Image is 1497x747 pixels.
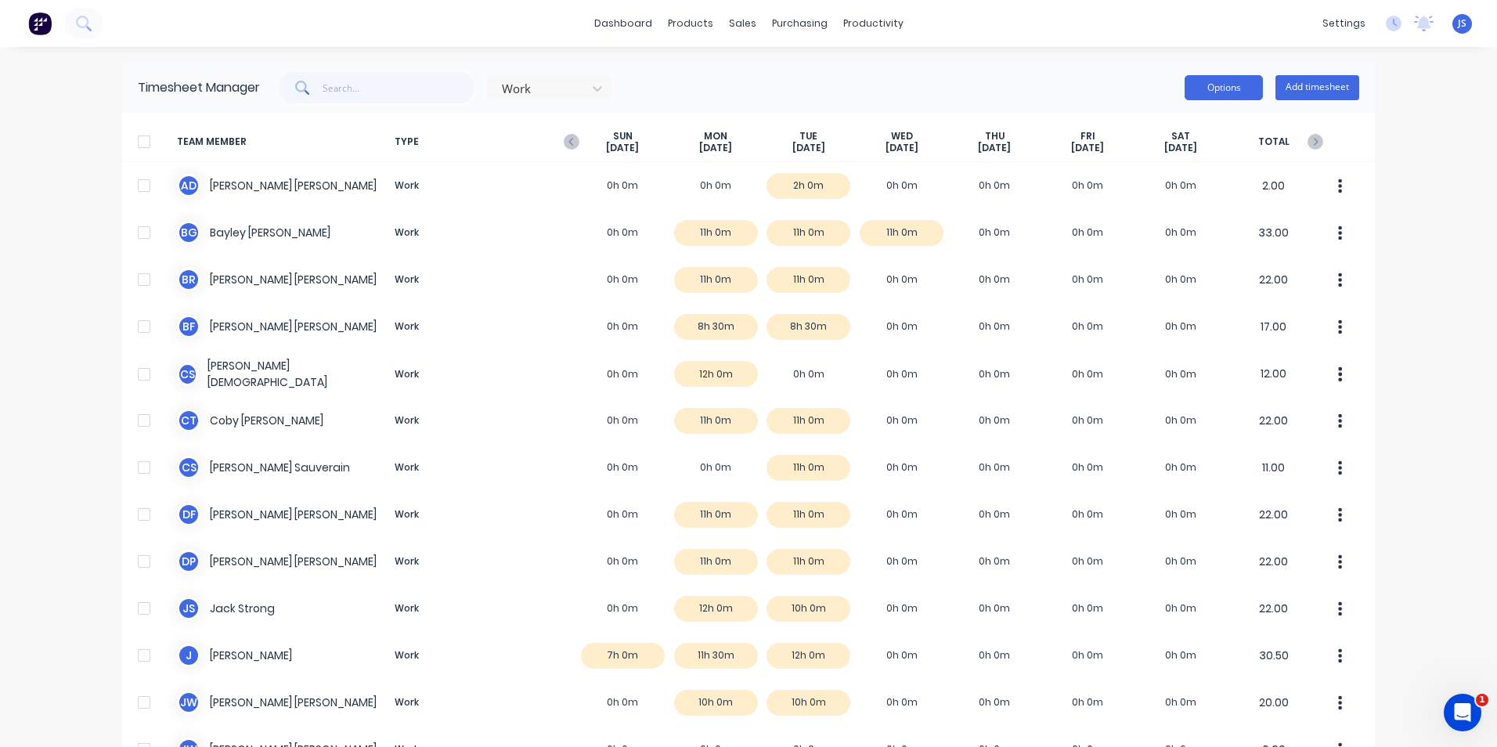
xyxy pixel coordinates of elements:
div: purchasing [764,12,835,35]
span: 1 [1476,694,1488,706]
span: MON [704,130,727,143]
div: productivity [835,12,911,35]
button: Options [1185,75,1263,100]
span: SUN [613,130,633,143]
span: TEAM MEMBER [177,130,388,154]
img: Factory [28,12,52,35]
span: FRI [1080,130,1095,143]
span: TOTAL [1227,130,1320,154]
span: JS [1458,16,1466,31]
span: [DATE] [886,142,918,154]
span: TYPE [388,130,576,154]
input: Search... [323,72,475,103]
div: Timesheet Manager [138,78,260,97]
div: settings [1315,12,1373,35]
span: [DATE] [606,142,639,154]
span: TUE [799,130,817,143]
iframe: Intercom live chat [1444,694,1481,731]
span: [DATE] [792,142,825,154]
span: [DATE] [699,142,732,154]
a: dashboard [586,12,660,35]
span: [DATE] [1071,142,1104,154]
button: Add timesheet [1275,75,1359,100]
span: WED [891,130,913,143]
span: SAT [1171,130,1190,143]
span: [DATE] [1164,142,1197,154]
span: [DATE] [978,142,1011,154]
div: products [660,12,721,35]
span: THU [985,130,1005,143]
div: sales [721,12,764,35]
